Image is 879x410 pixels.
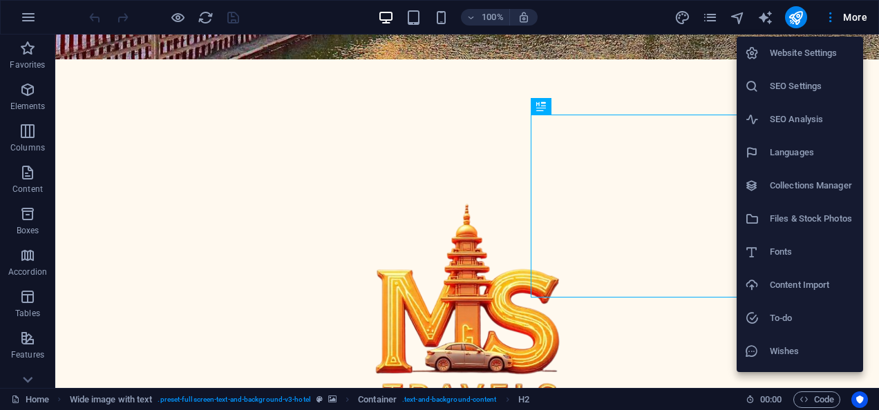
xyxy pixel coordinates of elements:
[770,244,855,260] h6: Fonts
[770,78,855,95] h6: SEO Settings
[770,343,855,360] h6: Wishes
[770,310,855,326] h6: To-do
[770,111,855,128] h6: SEO Analysis
[770,45,855,61] h6: Website Settings
[770,177,855,194] h6: Collections Manager
[770,144,855,161] h6: Languages
[770,277,855,293] h6: Content Import
[770,211,855,227] h6: Files & Stock Photos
